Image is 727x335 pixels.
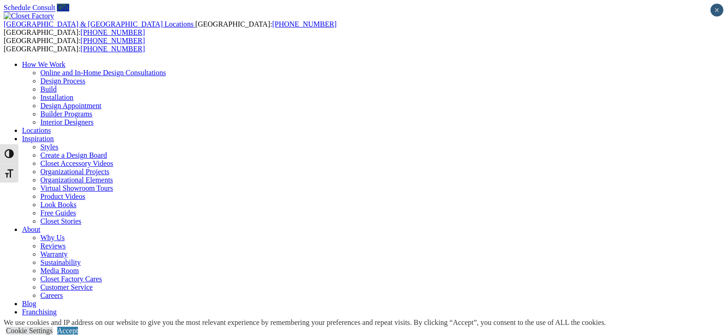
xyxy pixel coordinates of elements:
[40,192,85,200] a: Product Videos
[40,209,76,217] a: Free Guides
[57,4,69,11] a: Call
[40,159,113,167] a: Closet Accessory Videos
[40,151,107,159] a: Create a Design Board
[40,176,113,184] a: Organizational Elements
[81,45,145,53] a: [PHONE_NUMBER]
[22,308,57,316] a: Franchising
[40,102,101,110] a: Design Appointment
[40,184,113,192] a: Virtual Showroom Tours
[57,327,78,335] a: Accept
[22,60,66,68] a: How We Work
[22,300,36,308] a: Blog
[40,258,81,266] a: Sustainability
[272,20,336,28] a: [PHONE_NUMBER]
[40,143,58,151] a: Styles
[4,37,145,53] span: [GEOGRAPHIC_DATA]: [GEOGRAPHIC_DATA]:
[40,93,73,101] a: Installation
[4,319,606,327] div: We use cookies and IP address on our website to give you the most relevant experience by remember...
[40,201,77,209] a: Look Books
[40,168,109,176] a: Organizational Projects
[22,135,54,143] a: Inspiration
[40,85,57,93] a: Build
[81,28,145,36] a: [PHONE_NUMBER]
[81,37,145,44] a: [PHONE_NUMBER]
[710,4,723,16] button: Close
[4,20,194,28] span: [GEOGRAPHIC_DATA] & [GEOGRAPHIC_DATA] Locations
[22,225,40,233] a: About
[40,291,63,299] a: Careers
[40,242,66,250] a: Reviews
[22,126,51,134] a: Locations
[40,110,92,118] a: Builder Programs
[4,20,195,28] a: [GEOGRAPHIC_DATA] & [GEOGRAPHIC_DATA] Locations
[40,275,102,283] a: Closet Factory Cares
[40,69,166,77] a: Online and In-Home Design Consultations
[40,118,94,126] a: Interior Designers
[40,267,79,275] a: Media Room
[4,20,337,36] span: [GEOGRAPHIC_DATA]: [GEOGRAPHIC_DATA]:
[40,217,81,225] a: Closet Stories
[40,283,93,291] a: Customer Service
[4,4,55,11] a: Schedule Consult
[40,250,67,258] a: Warranty
[40,234,65,242] a: Why Us
[4,12,54,20] img: Closet Factory
[40,77,85,85] a: Design Process
[6,327,53,335] a: Cookie Settings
